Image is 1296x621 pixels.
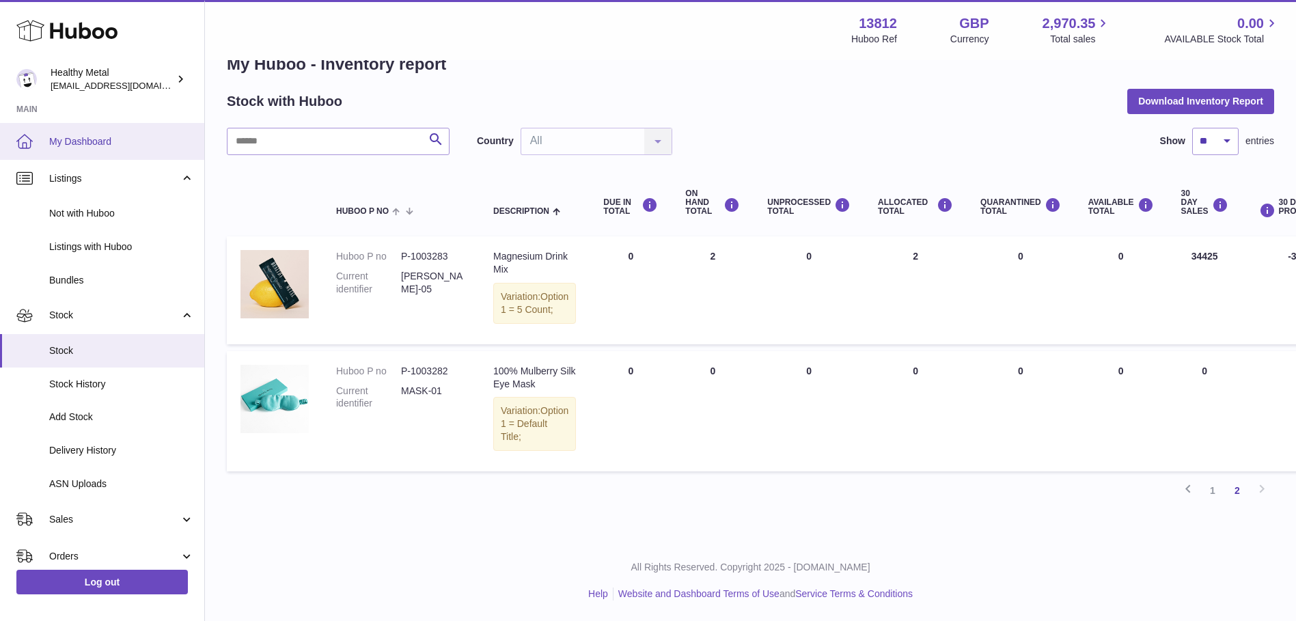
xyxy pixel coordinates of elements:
span: entries [1245,135,1274,148]
span: Delivery History [49,444,194,457]
span: Add Stock [49,411,194,424]
dt: Huboo P no [336,250,401,263]
span: Listings [49,172,180,185]
td: 0 [1075,236,1168,344]
span: Listings with Huboo [49,240,194,253]
div: DUE IN TOTAL [603,197,658,216]
span: Sales [49,513,180,526]
td: 0 [1168,351,1242,471]
button: Download Inventory Report [1127,89,1274,113]
li: and [613,588,913,601]
a: Website and Dashboard Terms of Use [618,588,780,599]
td: 0 [754,236,864,344]
label: Country [477,135,514,148]
td: 2 [864,236,967,344]
td: 0 [590,351,672,471]
span: 0.00 [1237,14,1264,33]
a: 2,970.35 Total sales [1043,14,1112,46]
p: All Rights Reserved. Copyright 2025 - [DOMAIN_NAME] [216,561,1285,574]
dd: P-1003283 [401,250,466,263]
h1: My Huboo - Inventory report [227,53,1274,75]
div: ON HAND Total [685,189,740,217]
span: 0 [1018,251,1023,262]
a: Help [588,588,608,599]
h2: Stock with Huboo [227,92,342,111]
span: Stock [49,344,194,357]
td: 0 [590,236,672,344]
strong: 13812 [859,14,897,33]
a: Log out [16,570,188,594]
div: Variation: [493,283,576,324]
span: 2,970.35 [1043,14,1096,33]
img: product image [240,250,309,318]
span: AVAILABLE Stock Total [1164,33,1280,46]
span: Option 1 = Default Title; [501,405,568,442]
img: internalAdmin-13812@internal.huboo.com [16,69,37,89]
span: [EMAIL_ADDRESS][DOMAIN_NAME] [51,80,201,91]
span: Not with Huboo [49,207,194,220]
div: Magnesium Drink Mix [493,250,576,276]
div: AVAILABLE Total [1088,197,1154,216]
a: Service Terms & Conditions [795,588,913,599]
span: Total sales [1050,33,1111,46]
td: 0 [754,351,864,471]
span: Option 1 = 5 Count; [501,291,568,315]
a: 2 [1225,478,1250,503]
div: UNPROCESSED Total [767,197,851,216]
dt: Huboo P no [336,365,401,378]
img: product image [240,365,309,433]
span: Stock History [49,378,194,391]
span: Bundles [49,274,194,287]
div: Huboo Ref [851,33,897,46]
span: Huboo P no [336,207,389,216]
td: 0 [672,351,754,471]
td: 34425 [1168,236,1242,344]
div: Currency [950,33,989,46]
span: Description [493,207,549,216]
label: Show [1160,135,1185,148]
td: 0 [1075,351,1168,471]
dt: Current identifier [336,270,401,296]
td: 0 [864,351,967,471]
td: 2 [672,236,754,344]
span: 0 [1018,365,1023,376]
div: 30 DAY SALES [1181,189,1228,217]
div: QUARANTINED Total [980,197,1061,216]
a: 0.00 AVAILABLE Stock Total [1164,14,1280,46]
dd: MASK-01 [401,385,466,411]
dd: [PERSON_NAME]-05 [401,270,466,296]
span: My Dashboard [49,135,194,148]
a: 1 [1200,478,1225,503]
div: Healthy Metal [51,66,174,92]
div: ALLOCATED Total [878,197,953,216]
span: ASN Uploads [49,478,194,491]
dd: P-1003282 [401,365,466,378]
dt: Current identifier [336,385,401,411]
div: Variation: [493,397,576,451]
span: Orders [49,550,180,563]
span: Stock [49,309,180,322]
strong: GBP [959,14,989,33]
div: 100% Mulberry Silk Eye Mask [493,365,576,391]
